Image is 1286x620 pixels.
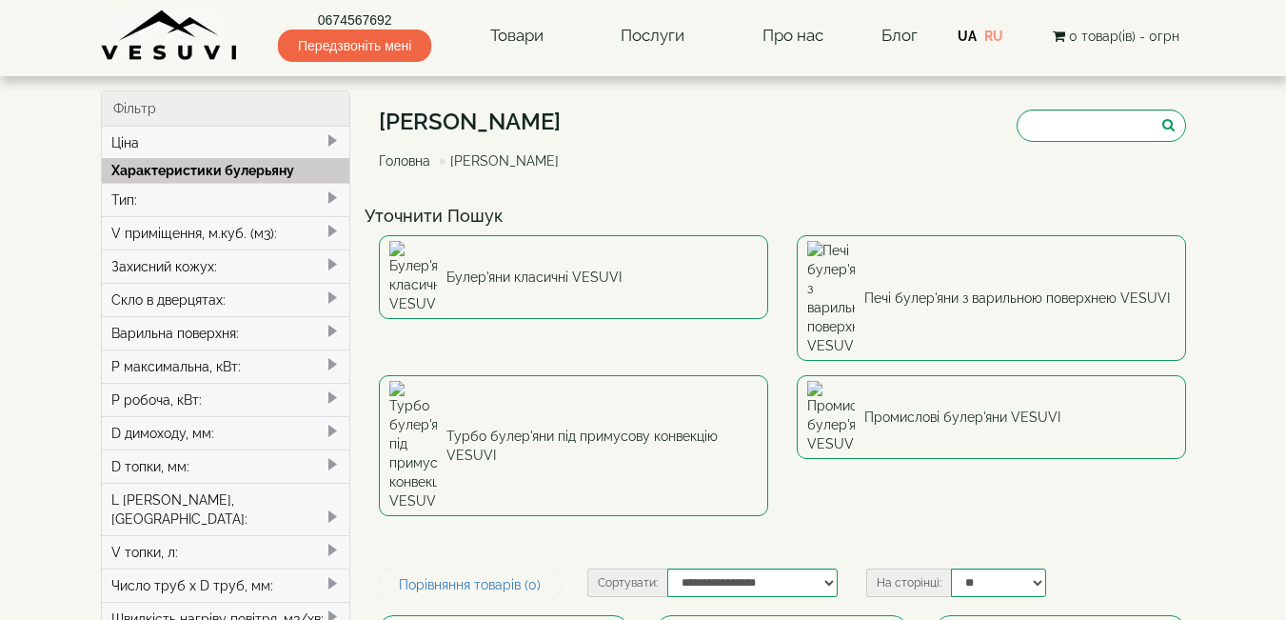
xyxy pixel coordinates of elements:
img: Завод VESUVI [101,10,239,62]
img: Промислові булер'яни VESUVI [807,381,855,453]
div: V приміщення, м.куб. (м3): [102,216,350,250]
h4: Уточнити Пошук [365,207,1200,226]
div: Число труб x D труб, мм: [102,569,350,602]
a: Промислові булер'яни VESUVI Промислові булер'яни VESUVI [797,375,1186,459]
li: [PERSON_NAME] [434,151,559,170]
img: Турбо булер'яни під примусову конвекцію VESUVI [389,381,437,510]
span: Передзвоніть мені [278,30,431,62]
div: P максимальна, кВт: [102,350,350,383]
img: Печі булер'яни з варильною поверхнею VESUVI [807,241,855,355]
a: Блог [881,26,918,45]
a: Печі булер'яни з варильною поверхнею VESUVI Печі булер'яни з варильною поверхнею VESUVI [797,235,1186,361]
div: Захисний кожух: [102,250,350,283]
img: Булер'яни класичні VESUVI [389,241,437,313]
a: Турбо булер'яни під примусову конвекцію VESUVI Турбо булер'яни під примусову конвекцію VESUVI [379,375,768,516]
div: Скло в дверцятах: [102,283,350,316]
a: UA [958,29,977,44]
div: Варильна поверхня: [102,316,350,350]
a: Товари [471,14,563,58]
div: D топки, мм: [102,450,350,483]
a: Про нас [743,14,842,58]
a: Послуги [602,14,703,58]
a: RU [984,29,1003,44]
a: Головна [379,153,430,169]
div: P робоча, кВт: [102,383,350,416]
div: Характеристики булерьяну [102,158,350,183]
a: 0674567692 [278,10,431,30]
h1: [PERSON_NAME] [379,110,573,134]
label: Сортувати: [587,569,667,597]
div: D димоходу, мм: [102,416,350,450]
div: Ціна [102,127,350,159]
div: Тип: [102,183,350,216]
div: V топки, л: [102,535,350,569]
div: L [PERSON_NAME], [GEOGRAPHIC_DATA]: [102,483,350,535]
button: 0 товар(ів) - 0грн [1047,26,1185,47]
label: На сторінці: [866,569,951,597]
a: Булер'яни класичні VESUVI Булер'яни класичні VESUVI [379,235,768,319]
div: Фільтр [102,91,350,127]
span: 0 товар(ів) - 0грн [1069,29,1179,44]
a: Порівняння товарів (0) [379,569,561,601]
